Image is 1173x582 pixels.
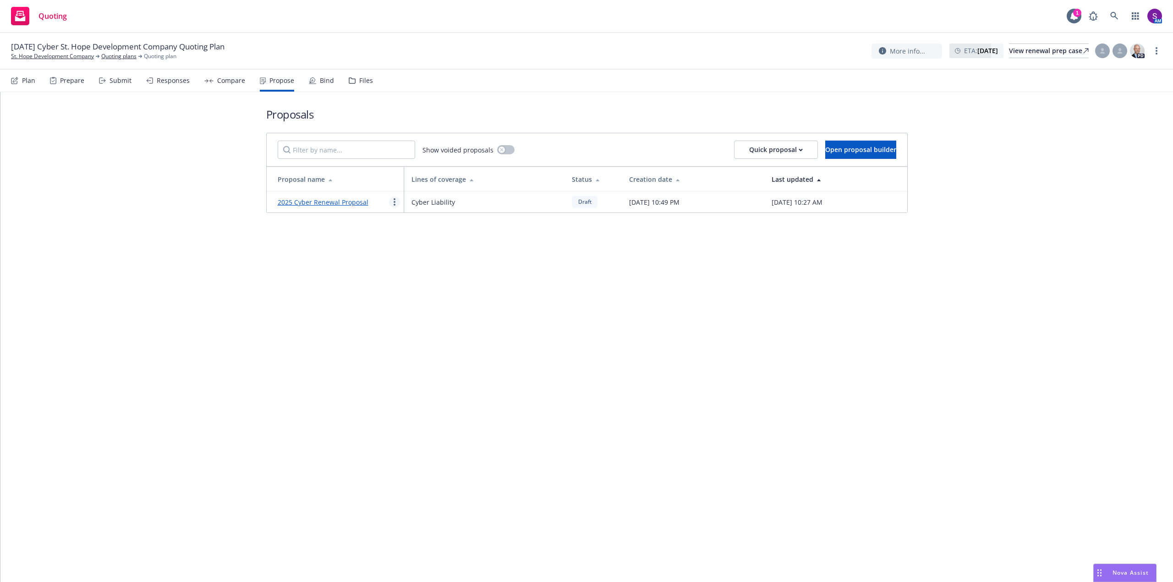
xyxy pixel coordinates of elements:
span: Cyber Liability [411,197,455,207]
div: Propose [269,77,294,84]
div: Compare [217,77,245,84]
div: Responses [157,77,190,84]
a: Switch app [1126,7,1145,25]
div: Submit [110,77,132,84]
a: Search [1105,7,1124,25]
div: Lines of coverage [411,174,558,184]
button: Quick proposal [734,141,818,159]
div: Status [572,174,614,184]
span: Open proposal builder [825,145,896,154]
a: more [389,196,400,207]
a: Quoting [7,3,71,29]
span: Quoting [38,12,67,20]
span: Nova Assist [1113,569,1149,577]
button: Open proposal builder [825,141,896,159]
div: Proposal name [278,174,397,184]
span: ETA : [964,46,998,55]
strong: [DATE] [977,46,998,55]
a: 2025 Cyber Renewal Proposal [278,198,368,207]
a: St. Hope Development Company [11,52,94,60]
span: Draft [576,198,594,206]
a: View renewal prep case [1009,44,1089,58]
button: Nova Assist [1093,564,1157,582]
div: Drag to move [1094,564,1105,582]
input: Filter by name... [278,141,415,159]
div: Files [359,77,373,84]
span: [DATE] Cyber St. Hope Development Company Quoting Plan [11,41,225,52]
div: Quick proposal [749,141,803,158]
div: 1 [1073,9,1081,17]
div: Last updated [772,174,899,184]
div: Prepare [60,77,84,84]
h1: Proposals [266,107,908,122]
div: Plan [22,77,35,84]
button: More info... [872,44,942,59]
span: More info... [890,46,925,56]
div: Bind [320,77,334,84]
a: Quoting plans [101,52,137,60]
span: [DATE] 10:27 AM [772,197,822,207]
img: photo [1130,44,1145,58]
img: photo [1147,9,1162,23]
div: Creation date [629,174,757,184]
span: Show voided proposals [422,145,493,155]
span: Quoting plan [144,52,176,60]
a: Report a Bug [1084,7,1102,25]
a: more [1151,45,1162,56]
span: [DATE] 10:49 PM [629,197,680,207]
